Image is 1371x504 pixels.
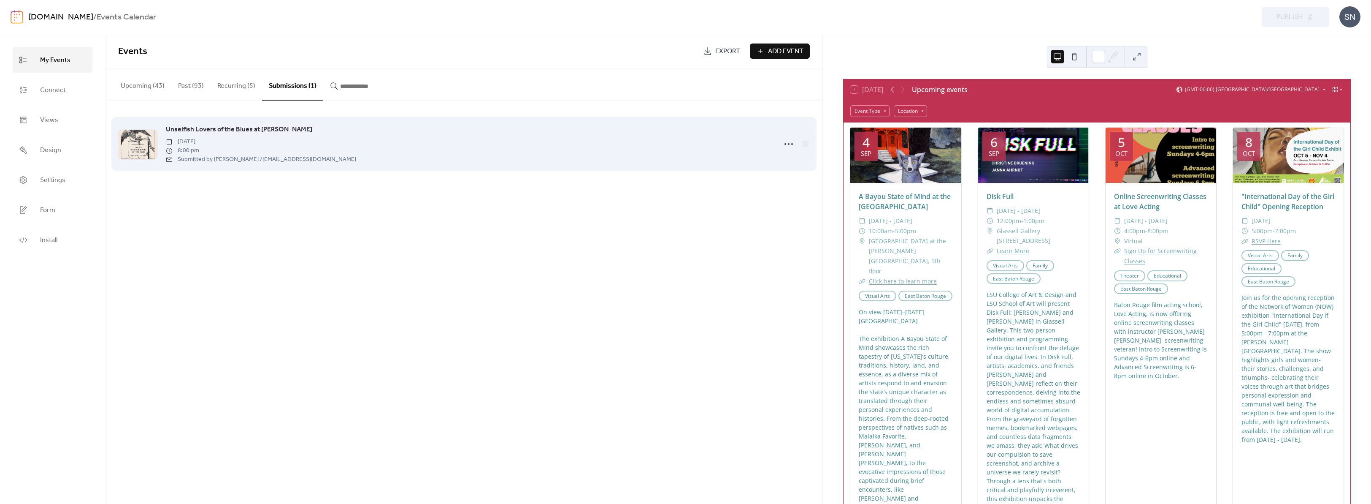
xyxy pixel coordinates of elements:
[1023,216,1044,226] span: 1:00pm
[166,146,356,155] span: 8:00 pm
[987,216,993,226] div: ​
[869,277,937,285] a: Click here to learn more
[1115,150,1128,157] div: Oct
[28,9,93,25] a: [DOMAIN_NAME]
[750,44,810,59] button: Add Event
[13,227,92,253] a: Install
[13,167,92,193] a: Settings
[768,46,803,57] span: Add Event
[1124,236,1143,246] span: Virtual
[11,10,23,24] img: logo
[166,124,312,135] a: Unselfish Lovers of the Blues at [PERSON_NAME]
[1145,226,1147,236] span: -
[869,236,952,276] span: [GEOGRAPHIC_DATA] at the [PERSON_NAME][GEOGRAPHIC_DATA], 5th floor
[997,247,1029,255] a: Learn More
[987,246,993,256] div: ​
[859,276,865,286] div: ​
[1114,216,1121,226] div: ​
[715,46,740,57] span: Export
[114,68,171,100] button: Upcoming (43)
[1124,247,1197,265] a: Sign Up for Screenwriting Classes
[1114,246,1121,256] div: ​
[13,107,92,133] a: Views
[1118,136,1125,149] div: 5
[40,114,58,127] span: Views
[40,234,57,247] span: Install
[1245,136,1252,149] div: 8
[869,216,912,226] span: [DATE] - [DATE]
[211,68,262,100] button: Recurring (5)
[863,136,870,149] div: 4
[1233,293,1344,444] div: Join us for the opening reception of the Network of Women (NOW) exhibition "International Day if ...
[1243,150,1255,157] div: Oct
[262,68,323,101] button: Submissions (1)
[40,54,70,67] span: My Events
[987,206,993,216] div: ​
[990,136,998,149] div: 6
[97,9,156,25] b: Events Calendar
[869,226,893,236] span: 10:00am
[166,125,312,135] span: Unselfish Lovers of the Blues at [PERSON_NAME]
[1273,226,1275,236] span: -
[989,150,999,157] div: Sep
[912,84,968,95] div: Upcoming events
[166,137,356,146] span: [DATE]
[1185,87,1320,92] span: (GMT-06:00) [GEOGRAPHIC_DATA]/[GEOGRAPHIC_DATA]
[1147,226,1168,236] span: 8:00pm
[1241,236,1248,246] div: ​
[13,197,92,223] a: Form
[1241,226,1248,236] div: ​
[40,174,65,187] span: Settings
[1339,6,1360,27] div: SN
[1241,192,1334,211] a: "International Day of the Girl Child" Opening Reception
[13,77,92,103] a: Connect
[859,236,865,246] div: ​
[895,226,916,236] span: 5:00pm
[40,84,66,97] span: Connect
[40,204,55,217] span: Form
[1106,300,1216,380] div: Baton Rouge film acting school, Love Acting, is now offering online screenwriting classes with in...
[1114,226,1121,236] div: ​
[166,155,356,164] span: Submitted by [PERSON_NAME] / [EMAIL_ADDRESS][DOMAIN_NAME]
[997,216,1021,226] span: 12:00pm
[861,150,871,157] div: Sep
[1252,226,1273,236] span: 5:00pm
[13,47,92,73] a: My Events
[997,206,1040,216] span: [DATE] - [DATE]
[13,137,92,163] a: Design
[1252,216,1271,226] span: [DATE]
[1252,237,1281,245] a: RSVP Here
[987,192,1014,201] a: Disk Full
[1124,216,1168,226] span: [DATE] - [DATE]
[1021,216,1023,226] span: -
[859,216,865,226] div: ​
[1124,226,1145,236] span: 4:00pm
[1114,236,1121,246] div: ​
[987,226,993,236] div: ​
[893,226,895,236] span: -
[997,226,1080,246] span: Glassell Gallery [STREET_ADDRESS]
[118,42,147,61] span: Events
[859,192,951,211] a: A Bayou State of Mind at the [GEOGRAPHIC_DATA]
[171,68,211,100] button: Past (93)
[697,44,746,59] a: Export
[1275,226,1296,236] span: 7:00pm
[859,226,865,236] div: ​
[1241,216,1248,226] div: ​
[1114,192,1206,211] a: Online Screenwriting Classes at Love Acting
[40,144,61,157] span: Design
[93,9,97,25] b: /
